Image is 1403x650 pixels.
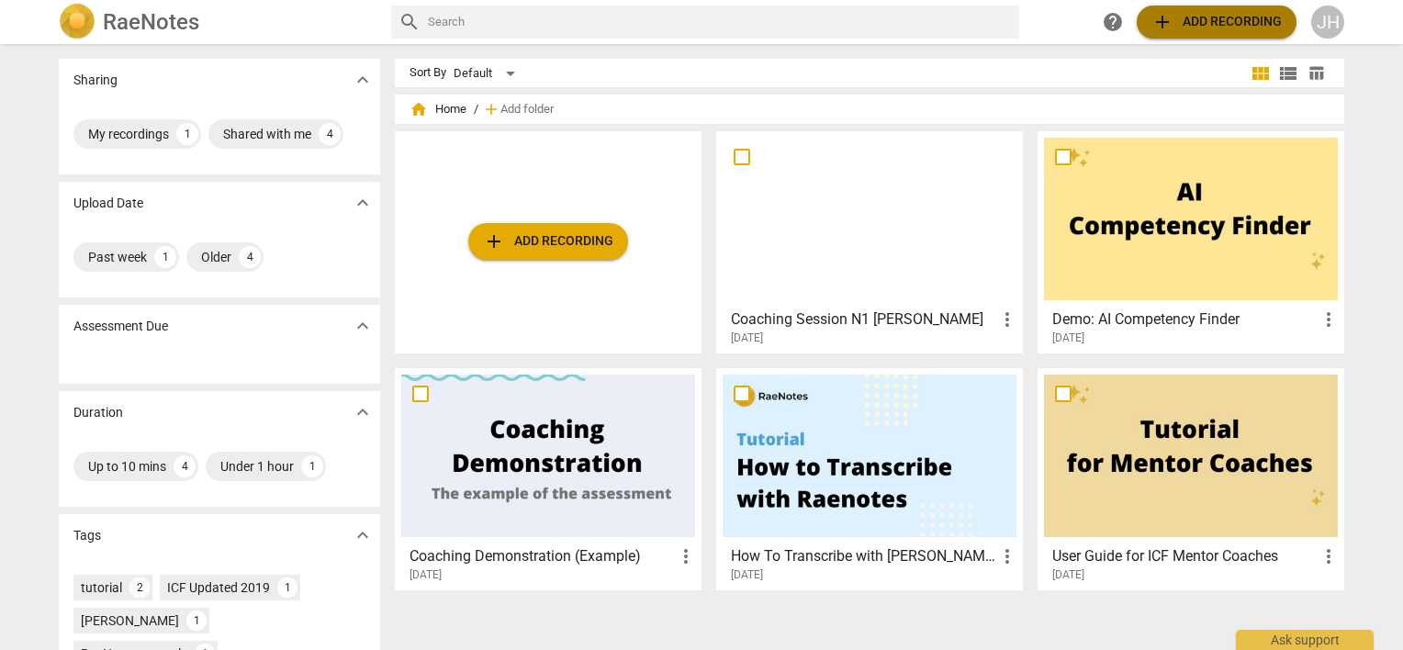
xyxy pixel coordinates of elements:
span: [DATE] [1052,331,1084,346]
div: Ask support [1236,630,1374,650]
button: Tile view [1247,60,1274,87]
img: Logo [59,4,95,40]
span: add [483,230,505,252]
div: Under 1 hour [220,457,294,476]
span: Home [410,100,466,118]
div: 1 [301,455,323,477]
div: Sort By [410,66,446,80]
button: JH [1311,6,1344,39]
span: Add recording [483,230,613,252]
span: [DATE] [1052,567,1084,583]
span: help [1102,11,1124,33]
div: Up to 10 mins [88,457,166,476]
div: 4 [319,123,341,145]
input: Search [428,7,1012,37]
div: 1 [176,123,198,145]
h3: Demo: AI Competency Finder [1052,308,1318,331]
p: Duration [73,403,123,422]
div: Past week [88,248,147,266]
button: Table view [1302,60,1330,87]
a: Help [1096,6,1129,39]
span: table_chart [1308,64,1325,82]
p: Upload Date [73,194,143,213]
div: 4 [174,455,196,477]
div: 1 [277,577,297,598]
span: add [1151,11,1173,33]
span: [DATE] [410,567,442,583]
div: [PERSON_NAME] [81,611,179,630]
h3: User Guide for ICF Mentor Coaches [1052,545,1318,567]
h3: Coaching Session N1 Jean Heliere [731,308,996,331]
span: expand_more [352,401,374,423]
a: User Guide for ICF Mentor Coaches[DATE] [1044,375,1338,582]
span: Add folder [500,103,554,117]
button: Show more [349,66,376,94]
button: Show more [349,398,376,426]
span: search [398,11,421,33]
h3: How To Transcribe with RaeNotes [731,545,996,567]
div: 2 [129,577,150,598]
div: 4 [239,246,261,268]
div: tutorial [81,578,122,597]
div: My recordings [88,125,169,143]
span: more_vert [1318,308,1340,331]
span: expand_more [352,69,374,91]
p: Sharing [73,71,118,90]
button: Show more [349,312,376,340]
button: List view [1274,60,1302,87]
button: Show more [349,189,376,217]
p: Assessment Due [73,317,168,336]
span: [DATE] [731,567,763,583]
a: Demo: AI Competency Finder[DATE] [1044,138,1338,345]
span: add [482,100,500,118]
div: ICF Updated 2019 [167,578,270,597]
span: [DATE] [731,331,763,346]
span: view_list [1277,62,1299,84]
span: view_module [1250,62,1272,84]
p: Tags [73,526,101,545]
span: home [410,100,428,118]
button: Upload [468,223,628,260]
span: more_vert [1318,545,1340,567]
span: expand_more [352,315,374,337]
div: 1 [186,611,207,631]
button: Show more [349,521,376,549]
span: more_vert [675,545,697,567]
div: Shared with me [223,125,311,143]
div: Older [201,248,231,266]
a: Coaching Demonstration (Example)[DATE] [401,375,695,582]
span: expand_more [352,524,374,546]
span: more_vert [996,545,1018,567]
button: Upload [1137,6,1296,39]
a: LogoRaeNotes [59,4,376,40]
span: more_vert [996,308,1018,331]
h2: RaeNotes [103,9,199,35]
div: Default [454,59,522,88]
a: How To Transcribe with [PERSON_NAME][DATE] [723,375,1016,582]
span: Add recording [1151,11,1282,33]
div: 1 [154,246,176,268]
h3: Coaching Demonstration (Example) [410,545,675,567]
span: expand_more [352,192,374,214]
a: Coaching Session N1 [PERSON_NAME][DATE] [723,138,1016,345]
span: / [474,103,478,117]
